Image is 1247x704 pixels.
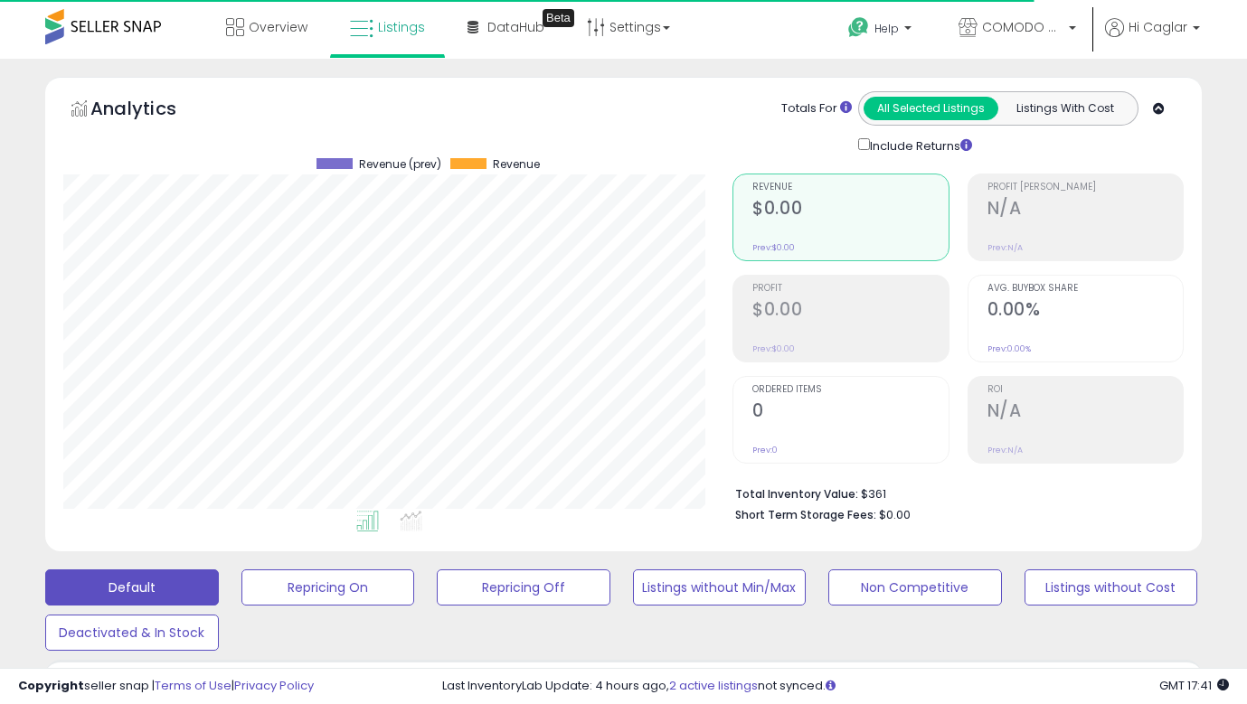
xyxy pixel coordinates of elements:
[987,299,1183,324] h2: 0.00%
[987,242,1023,253] small: Prev: N/A
[45,615,219,651] button: Deactivated & In Stock
[987,445,1023,455] small: Prev: N/A
[752,183,948,192] span: Revenue
[864,97,998,120] button: All Selected Listings
[752,343,795,354] small: Prev: $0.00
[982,18,1063,36] span: COMODO HOME
[752,284,948,294] span: Profit
[249,18,307,36] span: Overview
[241,569,415,605] button: Repricing On
[997,97,1132,120] button: Listings With Cost
[987,284,1183,294] span: Avg. Buybox Share
[437,569,610,605] button: Repricing Off
[633,569,807,605] button: Listings without Min/Max
[987,400,1183,425] h2: N/A
[359,158,441,171] span: Revenue (prev)
[752,400,948,425] h2: 0
[1105,18,1200,59] a: Hi Caglar
[735,482,1170,503] li: $361
[155,677,231,694] a: Terms of Use
[735,486,858,502] b: Total Inventory Value:
[879,506,911,523] span: $0.00
[781,100,852,117] div: Totals For
[493,158,540,171] span: Revenue
[378,18,425,36] span: Listings
[1129,18,1187,36] span: Hi Caglar
[874,21,899,36] span: Help
[18,677,84,694] strong: Copyright
[543,9,574,27] div: Tooltip anchor
[234,677,314,694] a: Privacy Policy
[752,445,778,455] small: Prev: 0
[987,183,1183,192] span: Profit [PERSON_NAME]
[752,198,948,222] h2: $0.00
[752,385,948,395] span: Ordered Items
[845,135,994,155] div: Include Returns
[487,18,544,36] span: DataHub
[1159,677,1229,694] span: 2025-10-14 17:41 GMT
[90,96,212,126] h5: Analytics
[669,677,758,694] a: 2 active listings
[735,507,876,522] b: Short Term Storage Fees:
[1025,569,1198,605] button: Listings without Cost
[828,569,1002,605] button: Non Competitive
[752,299,948,324] h2: $0.00
[847,16,870,39] i: Get Help
[987,385,1183,395] span: ROI
[45,569,219,605] button: Default
[987,343,1031,354] small: Prev: 0.00%
[442,678,1229,695] div: Last InventoryLab Update: 4 hours ago, not synced.
[987,198,1183,222] h2: N/A
[752,242,795,253] small: Prev: $0.00
[834,3,930,59] a: Help
[18,678,314,695] div: seller snap | |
